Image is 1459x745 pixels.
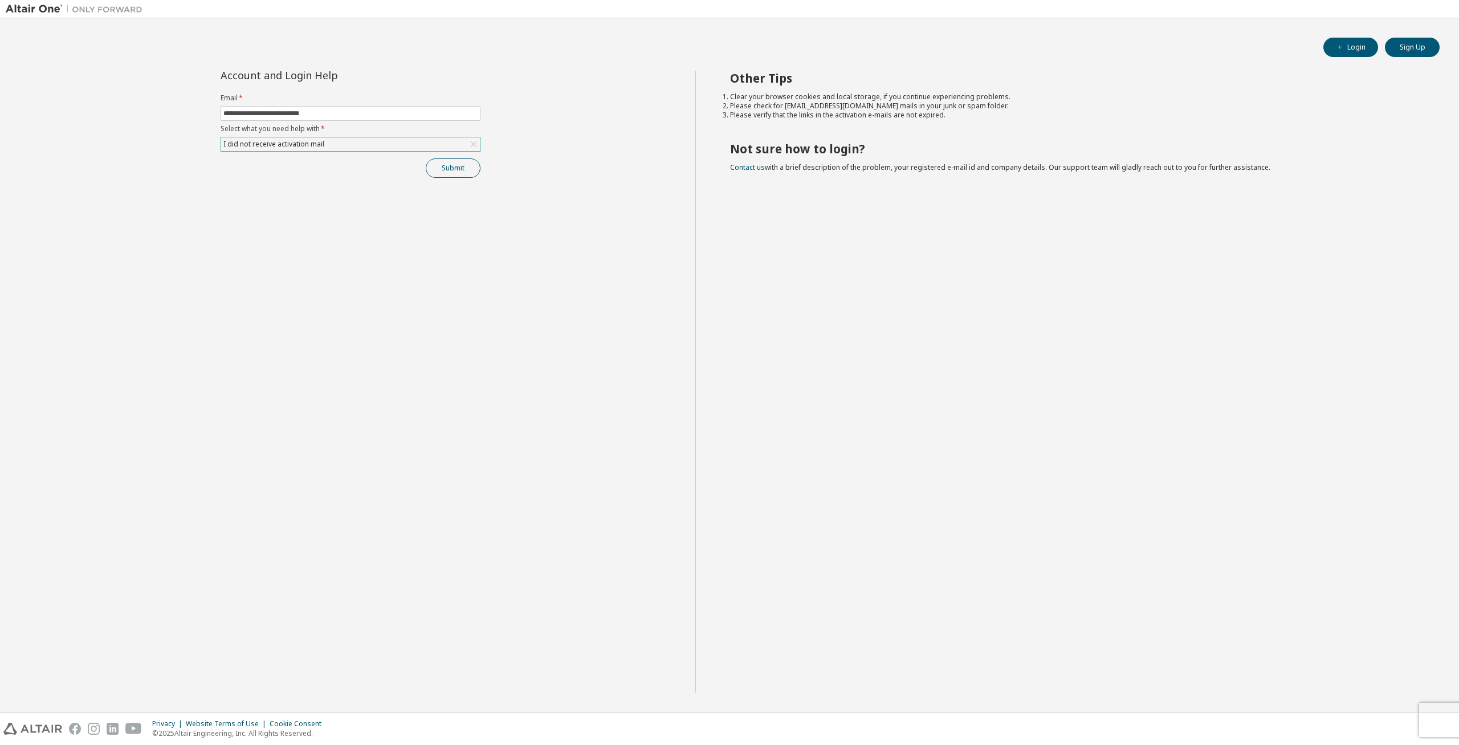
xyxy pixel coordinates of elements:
[221,71,429,80] div: Account and Login Help
[222,138,326,150] div: I did not receive activation mail
[125,723,142,735] img: youtube.svg
[730,141,1420,156] h2: Not sure how to login?
[270,719,328,728] div: Cookie Consent
[3,723,62,735] img: altair_logo.svg
[730,92,1420,101] li: Clear your browser cookies and local storage, if you continue experiencing problems.
[221,93,480,103] label: Email
[730,162,1270,172] span: with a brief description of the problem, your registered e-mail id and company details. Our suppo...
[730,101,1420,111] li: Please check for [EMAIL_ADDRESS][DOMAIN_NAME] mails in your junk or spam folder.
[221,124,480,133] label: Select what you need help with
[69,723,81,735] img: facebook.svg
[6,3,148,15] img: Altair One
[426,158,480,178] button: Submit
[730,162,765,172] a: Contact us
[186,719,270,728] div: Website Terms of Use
[152,719,186,728] div: Privacy
[107,723,119,735] img: linkedin.svg
[152,728,328,738] p: © 2025 Altair Engineering, Inc. All Rights Reserved.
[730,111,1420,120] li: Please verify that the links in the activation e-mails are not expired.
[730,71,1420,86] h2: Other Tips
[1385,38,1440,57] button: Sign Up
[221,137,480,151] div: I did not receive activation mail
[1323,38,1378,57] button: Login
[88,723,100,735] img: instagram.svg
